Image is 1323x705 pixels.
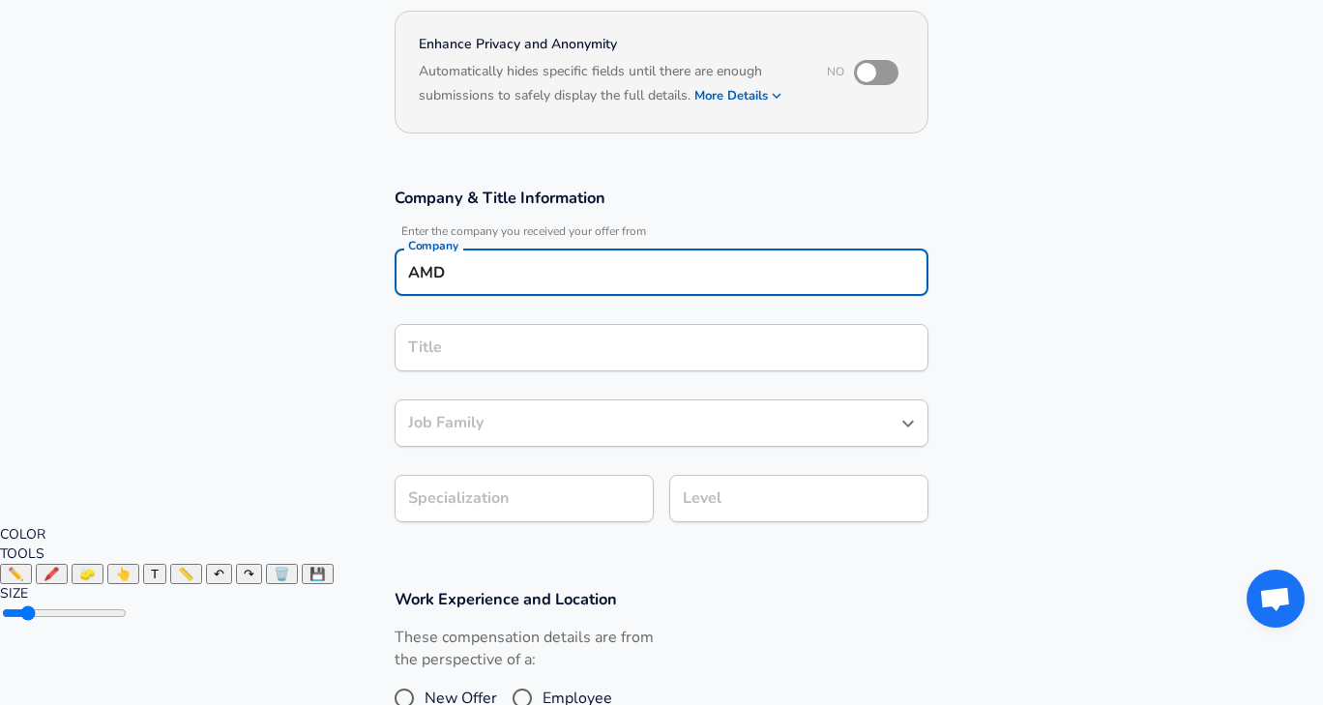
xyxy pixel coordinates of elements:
[395,627,654,671] label: These compensation details are from the perspective of a:
[678,484,920,514] input: L3
[395,224,928,239] span: Enter the company you received your offer from
[403,257,920,287] input: Google
[1247,570,1305,628] div: Open chat
[395,588,928,610] h3: Work Experience and Location
[408,240,458,251] label: Company
[403,333,920,363] input: Software Engineer
[419,35,801,54] h4: Enhance Privacy and Anonymity
[403,408,891,438] input: Software Engineer
[694,82,783,109] button: More Details
[827,64,844,79] span: No
[895,410,922,437] button: Open
[395,187,928,209] h3: Company & Title Information
[395,475,654,522] input: Specialization
[419,61,801,109] h6: Automatically hides specific fields until there are enough submissions to safely display the full...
